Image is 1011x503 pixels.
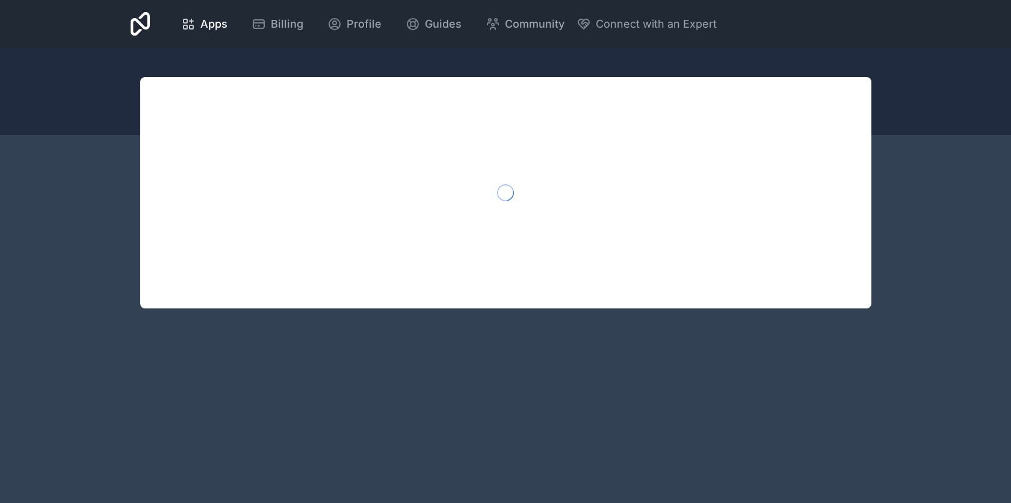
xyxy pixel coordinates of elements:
[172,11,237,37] a: Apps
[271,16,303,33] span: Billing
[596,16,717,33] span: Connect with an Expert
[200,16,227,33] span: Apps
[425,16,462,33] span: Guides
[242,11,313,37] a: Billing
[476,11,574,37] a: Community
[347,16,382,33] span: Profile
[318,11,391,37] a: Profile
[505,16,564,33] span: Community
[396,11,471,37] a: Guides
[577,16,717,33] button: Connect with an Expert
